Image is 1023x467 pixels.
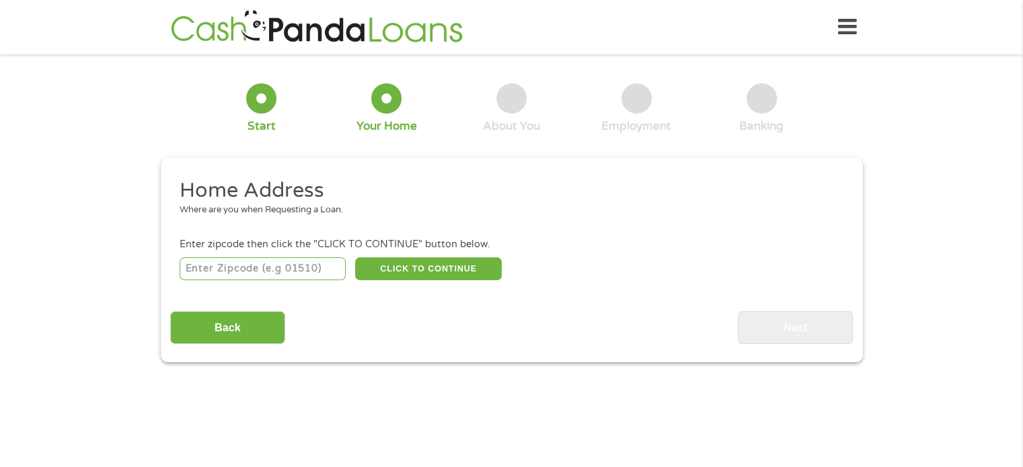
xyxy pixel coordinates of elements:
[356,119,417,134] div: Your Home
[180,204,833,217] div: Where are you when Requesting a Loan.
[170,311,285,344] input: Back
[180,237,843,252] div: Enter zipcode then click the "CLICK TO CONTINUE" button below.
[738,311,853,344] input: Next
[739,119,784,134] div: Banking
[601,119,671,134] div: Employment
[248,119,276,134] div: Start
[483,119,540,134] div: About You
[167,8,467,46] img: GetLoanNow Logo
[180,257,346,280] input: Enter Zipcode (e.g 01510)
[355,257,502,280] button: CLICK TO CONTINUE
[180,177,833,204] h2: Home Address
